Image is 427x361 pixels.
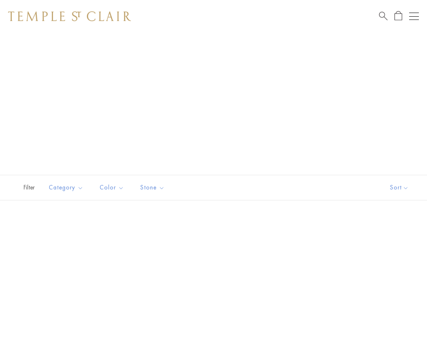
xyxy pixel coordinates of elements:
[409,11,419,21] button: Open navigation
[372,175,427,200] button: Show sort by
[45,183,89,193] span: Category
[8,11,131,21] img: Temple St. Clair
[96,183,130,193] span: Color
[94,178,130,197] button: Color
[379,11,388,21] a: Search
[136,183,171,193] span: Stone
[394,11,402,21] a: Open Shopping Bag
[134,178,171,197] button: Stone
[43,178,89,197] button: Category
